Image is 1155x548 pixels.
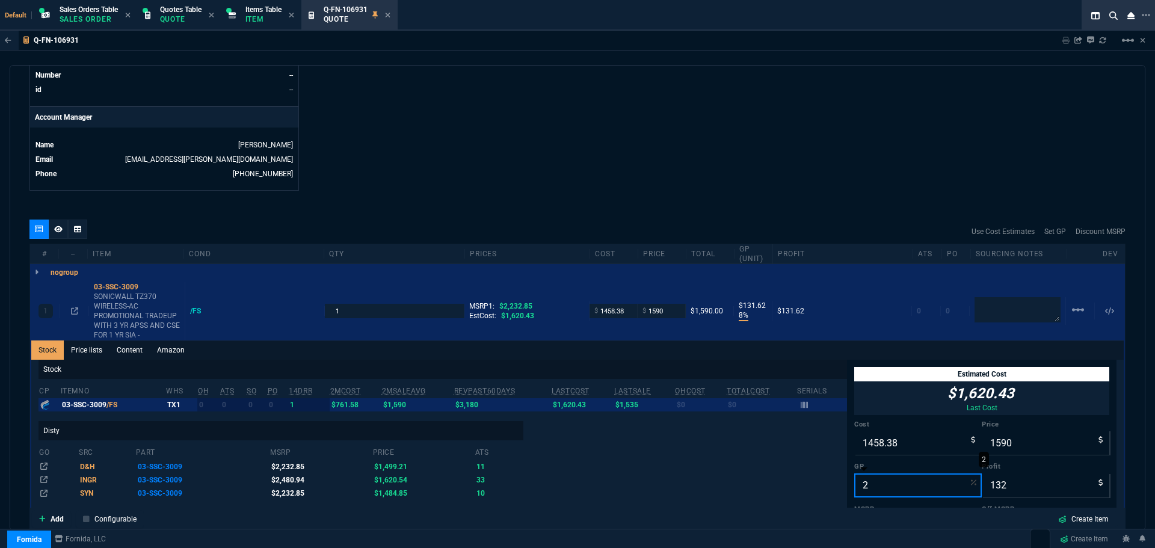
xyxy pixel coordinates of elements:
[246,398,266,411] td: 0
[88,249,184,259] div: Item
[454,387,516,395] abbr: Total revenue past 60 days
[43,306,48,316] p: 1
[691,306,728,316] div: $1,590.00
[165,398,197,411] td: TX1
[31,340,64,360] a: Stock
[1140,35,1145,45] a: Hide Workbench
[247,387,256,395] abbr: Total units on open Sales Orders
[475,460,524,473] td: 11
[1086,8,1104,23] nx-icon: Split Panels
[1142,10,1150,21] nx-icon: Open New Tab
[35,84,294,96] tr: undefined
[551,398,614,411] td: $1,620.43
[35,85,42,94] span: id
[190,306,212,316] div: /FS
[150,340,192,360] a: Amazon
[106,401,117,409] span: /FS
[60,14,118,24] p: Sales Order
[475,487,524,500] td: 10
[1076,226,1126,237] a: Discount MSRP
[475,443,524,460] th: ats
[59,249,88,259] div: --
[35,69,294,81] tr: undefined
[269,443,372,460] th: msrp
[971,249,1067,259] div: Sourcing Notes
[35,139,294,151] tr: undefined
[38,487,523,500] tr: (3 & FREE OFFER) SONICWALL TZ370 WIRELESS-AC SECURE UPGRADE ADVANCED EDITION 3YR
[71,307,78,315] nx-icon: Open In Opposite Panel
[160,5,202,14] span: Quotes Table
[372,443,475,460] th: price
[499,302,532,310] span: $2,232.85
[38,421,523,440] p: Disty
[51,268,78,277] p: nogroup
[913,249,942,259] div: ATS
[773,249,913,259] div: Profit
[324,5,368,14] span: Q-FN-106931
[501,312,534,320] span: $1,620.43
[268,387,278,395] abbr: Total units on open Purchase Orders
[51,513,64,524] p: Add
[198,387,209,395] abbr: Total units in inventory.
[330,387,361,395] abbr: Avg cost of all PO invoices for 2 months
[35,71,61,79] span: Number
[30,249,59,259] div: #
[854,462,982,472] label: GP
[135,487,269,500] td: 03-SSC-3009
[245,5,282,14] span: Items Table
[638,249,686,259] div: price
[94,282,180,292] div: 03-SSC-3009
[60,5,118,14] span: Sales Orders Table
[269,460,372,473] td: $2,232.85
[125,11,131,20] nx-icon: Close Tab
[947,403,1017,413] p: Last Cost
[269,473,372,487] td: $2,480.94
[135,443,269,460] th: part
[465,249,590,259] div: prices
[38,381,60,398] th: cp
[854,505,982,514] label: MSRP
[62,400,164,410] div: 03-SSC-3009
[1055,530,1113,548] a: Create Item
[38,360,847,379] p: Stock
[5,11,32,19] span: Default
[739,310,748,321] p: 8%
[160,14,202,24] p: Quote
[594,306,598,316] span: $
[78,443,135,460] th: src
[35,153,294,165] tr: undefined
[289,11,294,20] nx-icon: Close Tab
[197,398,220,411] td: 0
[372,473,475,487] td: $1,620.54
[727,387,769,395] abbr: Total Cost of Units on Hand
[64,340,109,360] a: Price lists
[125,155,293,164] a: [EMAIL_ADDRESS][PERSON_NAME][DOMAIN_NAME]
[35,170,57,178] span: Phone
[854,367,1109,381] div: Estimated Cost
[94,513,137,524] p: Configurable
[1096,249,1125,259] div: dev
[289,85,293,94] a: --
[38,473,523,487] tr: TZ370 W SECUPG ADV 3YR
[38,460,523,473] tr: TZ370W PROMO 3 YR APSS CSE
[289,71,293,79] a: --
[642,306,646,316] span: $
[220,398,246,411] td: 0
[35,155,53,164] span: Email
[269,487,372,500] td: $2,232.85
[324,14,368,24] p: Quote
[288,398,329,411] td: 1
[233,170,293,178] a: 714-586-5495
[614,387,651,395] abbr: The last SO Inv price. No time limit. (ignore zeros)
[165,381,197,398] th: WHS
[220,387,234,395] abbr: Total units in inventory => minus on SO => plus on PO
[686,249,735,259] div: Total
[674,398,726,411] td: $0
[94,292,180,340] p: SONICWALL TZ370 WIRELESS-AC PROMOTIONAL TRADEUP WITH 3 YR APSS AND CSE FOR 1 YR SIA -
[1104,8,1123,23] nx-icon: Search
[1121,33,1135,48] mat-icon: Example home icon
[34,35,79,45] p: Q-FN-106931
[372,460,475,473] td: $1,499.21
[614,398,674,411] td: $1,535
[324,249,464,259] div: qty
